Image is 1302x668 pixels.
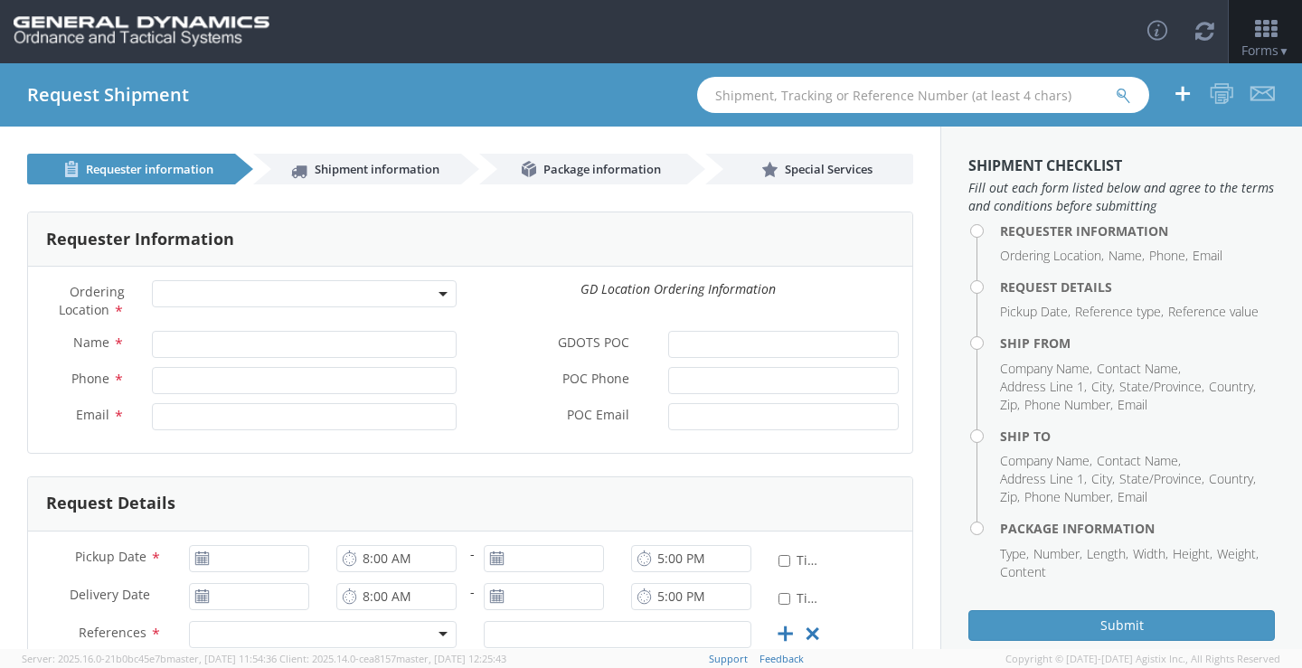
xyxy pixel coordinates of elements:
li: Contact Name [1097,452,1181,470]
a: Support [709,652,748,665]
h3: Request Details [46,494,175,513]
span: References [79,624,146,641]
li: Phone Number [1024,396,1113,414]
li: Email [1118,396,1147,414]
span: Pickup Date [75,548,146,565]
i: GD Location Ordering Information [580,280,776,297]
li: Zip [1000,396,1020,414]
span: Delivery Date [70,586,150,607]
a: Package information [479,154,687,184]
span: Shipment information [315,161,439,177]
h4: Ship From [1000,336,1275,350]
h4: Request Details [1000,280,1275,294]
li: State/Province [1119,378,1204,396]
li: State/Province [1119,470,1204,488]
li: Phone Number [1024,488,1113,506]
span: GDOTS POC [558,334,629,354]
li: Name [1109,247,1145,265]
h3: Requester Information [46,231,234,249]
span: ▼ [1278,43,1289,59]
li: Number [1033,545,1082,563]
span: Phone [71,370,109,387]
span: Package information [543,161,661,177]
li: Country [1209,378,1256,396]
li: Height [1173,545,1212,563]
li: Type [1000,545,1029,563]
li: Zip [1000,488,1020,506]
span: master, [DATE] 12:25:43 [396,652,506,665]
span: Forms [1241,42,1289,59]
span: Special Services [785,161,873,177]
span: Email [76,406,109,423]
span: Requester information [86,161,213,177]
li: Reference value [1168,303,1259,321]
h4: Ship To [1000,429,1275,443]
li: Email [1118,488,1147,506]
li: Weight [1217,545,1259,563]
span: Fill out each form listed below and agree to the terms and conditions before submitting [968,179,1275,215]
li: Pickup Date [1000,303,1071,321]
li: Address Line 1 [1000,470,1087,488]
span: Client: 2025.14.0-cea8157 [279,652,506,665]
a: Special Services [705,154,913,184]
span: Server: 2025.16.0-21b0bc45e7b [22,652,277,665]
h4: Request Shipment [27,85,189,105]
li: Contact Name [1097,360,1181,378]
h4: Requester Information [1000,224,1275,238]
li: Address Line 1 [1000,378,1087,396]
h3: Shipment Checklist [968,158,1275,174]
button: Submit [968,610,1275,641]
li: Country [1209,470,1256,488]
a: Requester information [27,154,235,184]
input: Shipment, Tracking or Reference Number (at least 4 chars) [697,77,1149,113]
label: Time Definite [778,549,825,569]
img: gd-ots-0c3321f2eb4c994f95cb.png [14,16,269,47]
li: Company Name [1000,360,1092,378]
li: Phone [1149,247,1188,265]
li: Width [1133,545,1168,563]
li: Reference type [1075,303,1164,321]
li: Length [1087,545,1128,563]
span: master, [DATE] 11:54:36 [166,652,277,665]
span: POC Phone [562,370,629,390]
li: Ordering Location [1000,247,1104,265]
li: Content [1000,563,1046,581]
input: Time Definite [778,593,790,605]
label: Time Definite [778,587,825,607]
a: Shipment information [253,154,461,184]
a: Feedback [759,652,804,665]
input: Time Definite [778,555,790,567]
span: Name [73,334,109,351]
h4: Package Information [1000,522,1275,535]
span: POC Email [567,406,629,427]
li: City [1091,378,1115,396]
span: Copyright © [DATE]-[DATE] Agistix Inc., All Rights Reserved [1005,652,1280,666]
li: Email [1193,247,1222,265]
li: City [1091,470,1115,488]
li: Company Name [1000,452,1092,470]
span: Ordering Location [59,283,125,318]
